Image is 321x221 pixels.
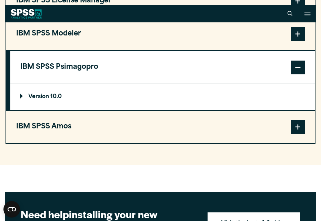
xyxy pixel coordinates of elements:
img: SPSS White Logo [11,9,42,19]
summary: Version 10.0 [10,84,315,110]
button: IBM SPSS Amos [6,111,315,144]
button: IBM SPSS Modeler [6,18,315,51]
button: Open CMP widget [3,201,20,218]
button: IBM SPSS Psimagopro [10,51,315,84]
p: Version 10.0 [20,94,62,99]
div: IBM SPSS Psimagopro [10,84,315,110]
